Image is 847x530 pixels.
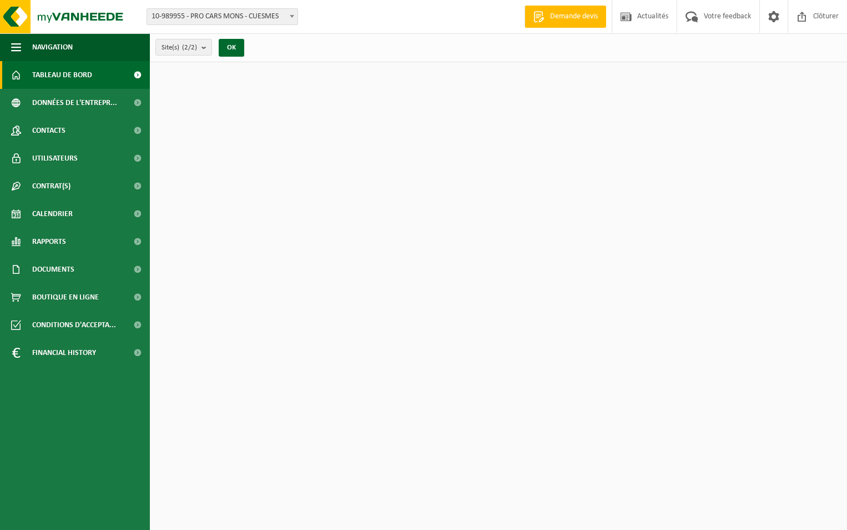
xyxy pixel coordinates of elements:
[155,39,212,56] button: Site(s)(2/2)
[32,228,66,256] span: Rapports
[32,339,96,367] span: Financial History
[147,9,298,24] span: 10-989955 - PRO CARS MONS - CUESMES
[147,8,298,25] span: 10-989955 - PRO CARS MONS - CUESMES
[219,39,244,57] button: OK
[32,144,78,172] span: Utilisateurs
[32,172,70,200] span: Contrat(s)
[182,44,197,51] count: (2/2)
[32,311,116,339] span: Conditions d'accepta...
[32,89,117,117] span: Données de l'entrepr...
[525,6,606,28] a: Demande devis
[32,283,99,311] span: Boutique en ligne
[32,200,73,228] span: Calendrier
[162,39,197,56] span: Site(s)
[32,256,74,283] span: Documents
[32,33,73,61] span: Navigation
[32,117,65,144] span: Contacts
[547,11,601,22] span: Demande devis
[32,61,92,89] span: Tableau de bord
